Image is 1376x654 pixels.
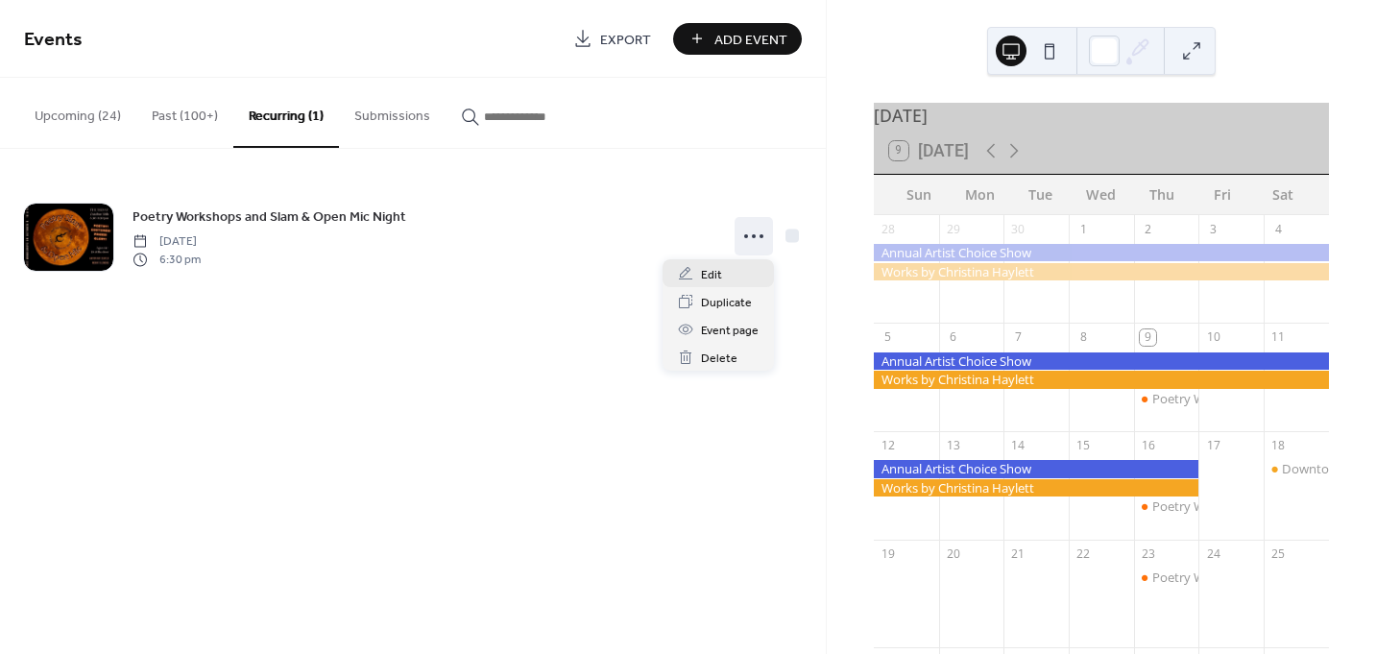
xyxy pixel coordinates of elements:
[1134,569,1199,586] div: Poetry Workshops and Slam & Open Mic Night
[1010,545,1026,562] div: 21
[1010,438,1026,454] div: 14
[880,545,896,562] div: 19
[1270,438,1287,454] div: 18
[339,78,446,146] button: Submissions
[1134,390,1199,407] div: Poetry Workshops and Slam & Open Mic Night
[701,293,752,313] span: Duplicate
[874,371,1329,388] div: Works by Christina Haylett
[233,78,339,148] button: Recurring (1)
[945,545,961,562] div: 20
[1010,175,1071,214] div: Tue
[701,349,737,369] span: Delete
[133,207,406,228] span: Poetry Workshops and Slam & Open Mic Night
[559,23,665,55] a: Export
[1253,175,1314,214] div: Sat
[1134,497,1199,515] div: Poetry Workshops and Slam & Open Mic Night
[133,251,201,268] span: 6:30 pm
[1270,329,1287,346] div: 11
[1075,438,1092,454] div: 15
[1205,545,1221,562] div: 24
[945,438,961,454] div: 13
[945,329,961,346] div: 6
[874,263,1329,280] div: Works by Christina Haylett
[1205,221,1221,237] div: 3
[701,265,722,285] span: Edit
[133,206,406,228] a: Poetry Workshops and Slam & Open Mic Night
[880,438,896,454] div: 12
[945,221,961,237] div: 29
[1010,221,1026,237] div: 30
[1193,175,1253,214] div: Fri
[1270,221,1287,237] div: 4
[24,21,83,59] span: Events
[1140,545,1156,562] div: 23
[133,233,201,251] span: [DATE]
[874,244,1329,261] div: Annual Artist Choice Show
[1075,329,1092,346] div: 8
[1071,175,1131,214] div: Wed
[1270,545,1287,562] div: 25
[874,460,1199,477] div: Annual Artist Choice Show
[880,329,896,346] div: 5
[19,78,136,146] button: Upcoming (24)
[714,30,787,50] span: Add Event
[1010,329,1026,346] div: 7
[1264,460,1329,477] div: Downtown Mount Clemens Halloween Spooktacular
[1140,221,1156,237] div: 2
[600,30,651,50] span: Export
[1205,438,1221,454] div: 17
[889,175,950,214] div: Sun
[874,479,1199,497] div: Works by Christina Haylett
[1075,545,1092,562] div: 22
[950,175,1010,214] div: Mon
[1140,329,1156,346] div: 9
[1205,329,1221,346] div: 10
[701,321,759,341] span: Event page
[874,103,1329,128] div: [DATE]
[1140,438,1156,454] div: 16
[673,23,802,55] button: Add Event
[1075,221,1092,237] div: 1
[874,352,1329,370] div: Annual Artist Choice Show
[136,78,233,146] button: Past (100+)
[1131,175,1192,214] div: Thu
[880,221,896,237] div: 28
